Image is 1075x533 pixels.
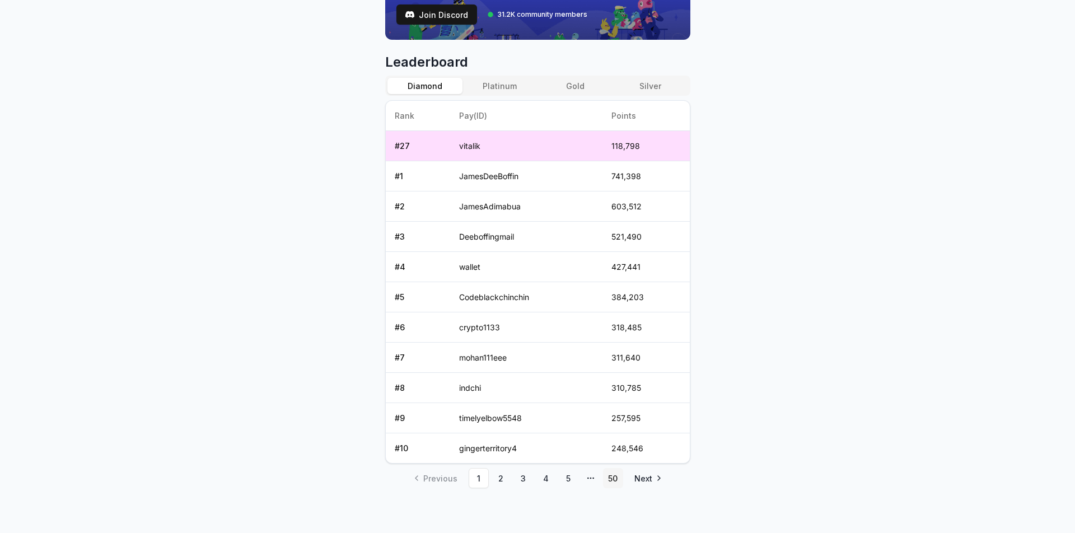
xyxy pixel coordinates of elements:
[602,222,690,252] td: 521,490
[602,312,690,343] td: 318,485
[558,468,578,488] a: 5
[387,78,462,94] button: Diamond
[613,78,688,94] button: Silver
[537,78,613,94] button: Gold
[450,373,602,403] td: indchi
[386,191,451,222] td: # 2
[603,468,623,488] a: 50
[602,343,690,373] td: 311,640
[450,131,602,161] td: vitalik
[602,191,690,222] td: 603,512
[419,9,468,21] span: Join Discord
[450,101,602,131] th: Pay(ID)
[386,161,451,191] td: # 1
[602,373,690,403] td: 310,785
[450,252,602,282] td: wallet
[396,4,477,25] a: testJoin Discord
[513,468,534,488] a: 3
[450,191,602,222] td: JamesAdimabua
[462,78,537,94] button: Platinum
[602,252,690,282] td: 427,441
[491,468,511,488] a: 2
[405,10,414,19] img: test
[385,53,690,71] span: Leaderboard
[497,10,587,19] span: 31.2K community members
[450,433,602,464] td: gingerterritory4
[602,403,690,433] td: 257,595
[602,282,690,312] td: 384,203
[386,282,451,312] td: # 5
[602,433,690,464] td: 248,546
[386,373,451,403] td: # 8
[536,468,556,488] a: 4
[396,4,477,25] button: Join Discord
[385,468,690,488] nav: pagination
[386,343,451,373] td: # 7
[450,343,602,373] td: mohan111eee
[386,403,451,433] td: # 9
[386,222,451,252] td: # 3
[386,131,451,161] td: # 27
[450,222,602,252] td: Deeboffingmail
[602,161,690,191] td: 741,398
[386,101,451,131] th: Rank
[450,403,602,433] td: timelyelbow5548
[386,433,451,464] td: # 10
[450,161,602,191] td: JamesDeeBoffin
[469,468,489,488] a: 1
[634,473,652,484] span: Next
[386,252,451,282] td: # 4
[602,101,690,131] th: Points
[386,312,451,343] td: # 6
[450,282,602,312] td: Codeblackchinchin
[602,131,690,161] td: 118,798
[450,312,602,343] td: crypto1133
[625,468,669,488] a: Go to next page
